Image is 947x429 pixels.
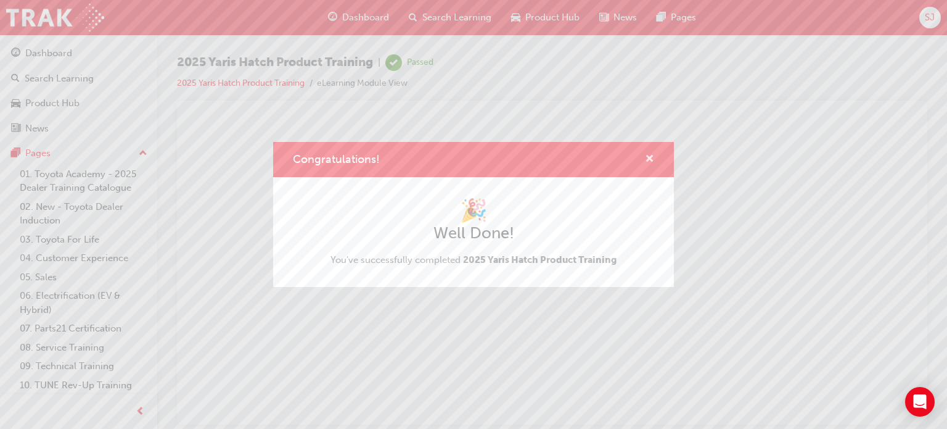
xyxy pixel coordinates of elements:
div: Congratulations! [273,142,674,286]
div: Open Intercom Messenger [905,387,935,417]
button: cross-icon [645,152,654,167]
span: Congratulations! [293,152,380,166]
span: You've successfully completed [330,253,617,267]
h2: Well Done! [330,223,617,243]
p: The content has ended. You may close this window. [5,10,726,65]
span: cross-icon [645,154,654,165]
span: 2025 Yaris Hatch Product Training [463,254,617,265]
h1: 🎉 [330,197,617,224]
